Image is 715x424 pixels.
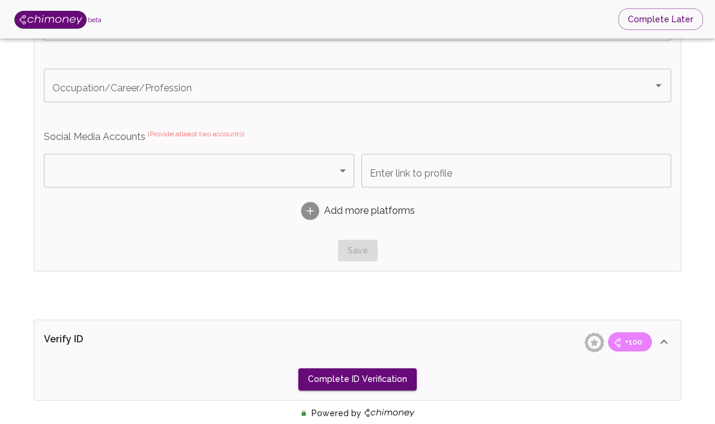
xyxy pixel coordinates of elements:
[44,154,354,187] div: ​
[324,204,415,218] span: Add more platforms
[44,130,671,144] p: Social Media Accounts
[650,77,667,94] button: Open
[14,11,87,29] img: Logo
[618,336,649,348] span: +100
[44,332,246,351] p: Verify ID
[148,130,244,138] sup: (Provide atleast two accounts)
[618,8,703,31] button: Complete Later
[298,368,417,390] button: Complete ID Verification
[88,16,102,23] span: beta
[34,320,681,363] div: Verify ID+100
